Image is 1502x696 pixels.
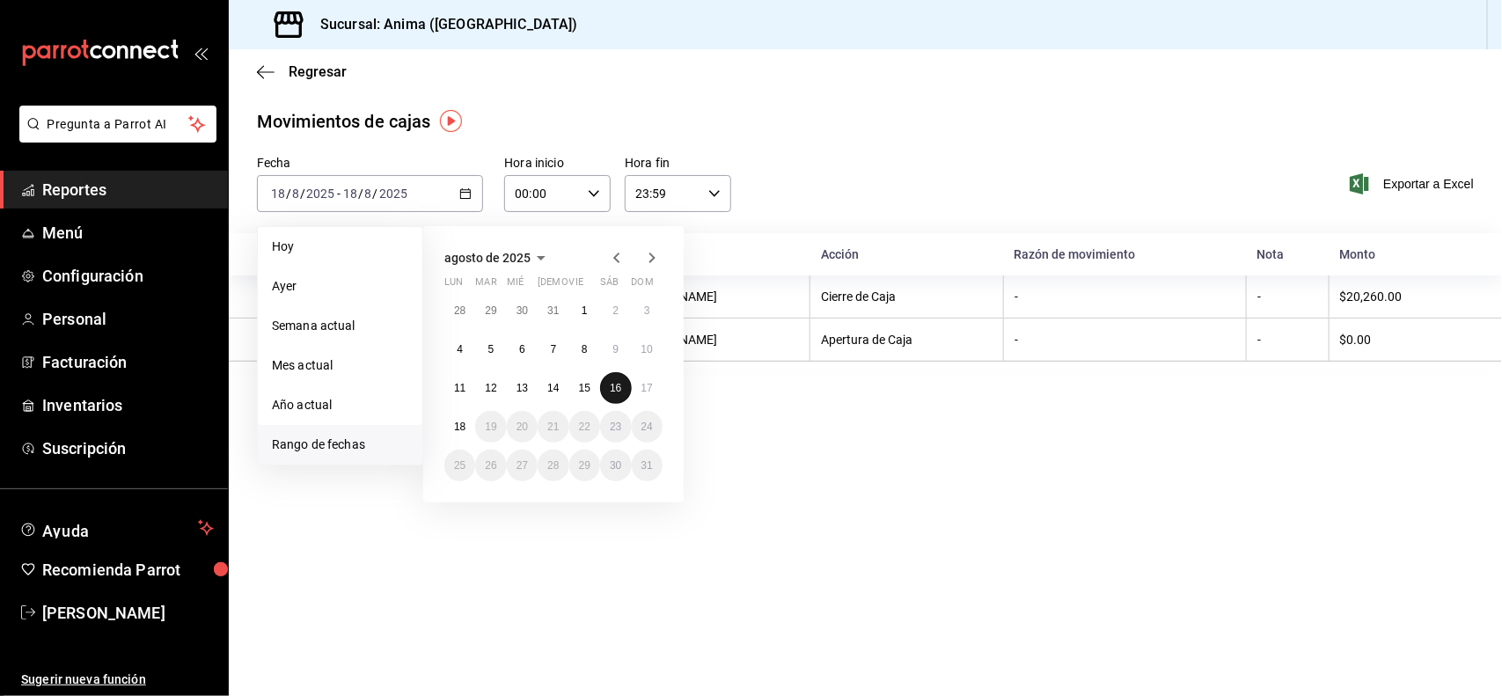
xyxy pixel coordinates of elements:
label: Hora inicio [504,158,611,170]
span: Facturación [42,350,214,374]
abbr: 26 de agosto de 2025 [485,459,496,472]
div: $20,260.00 [1340,289,1474,304]
abbr: 17 de agosto de 2025 [641,382,653,394]
button: agosto de 2025 [444,247,552,268]
button: 30 de agosto de 2025 [600,450,631,481]
abbr: 5 de agosto de 2025 [488,343,495,355]
button: Pregunta a Parrot AI [19,106,216,143]
abbr: miércoles [507,276,524,295]
button: 31 de julio de 2025 [538,295,568,326]
abbr: 29 de julio de 2025 [485,304,496,317]
span: Personal [42,307,214,331]
abbr: 8 de agosto de 2025 [582,343,588,355]
abbr: sábado [600,276,619,295]
button: 26 de agosto de 2025 [475,450,506,481]
span: Recomienda Parrot [42,558,214,582]
div: Movimientos de cajas [257,108,431,135]
span: Mes actual [272,356,408,375]
span: Suscripción [42,436,214,460]
abbr: 31 de julio de 2025 [547,304,559,317]
div: Apertura de Caja [821,333,993,347]
div: - [1015,289,1235,304]
abbr: 1 de agosto de 2025 [582,304,588,317]
abbr: 19 de agosto de 2025 [485,421,496,433]
th: Razón de movimiento [1004,233,1247,275]
abbr: 10 de agosto de 2025 [641,343,653,355]
abbr: jueves [538,276,641,295]
a: Pregunta a Parrot AI [12,128,216,146]
input: -- [364,187,373,201]
button: 8 de agosto de 2025 [569,333,600,365]
button: open_drawer_menu [194,46,208,60]
button: 19 de agosto de 2025 [475,411,506,443]
input: -- [291,187,300,201]
span: Ayer [272,277,408,296]
input: ---- [378,187,408,201]
button: 9 de agosto de 2025 [600,333,631,365]
input: -- [342,187,358,201]
abbr: 28 de agosto de 2025 [547,459,559,472]
button: Regresar [257,63,347,80]
span: [PERSON_NAME] [42,601,214,625]
button: 28 de julio de 2025 [444,295,475,326]
button: Exportar a Excel [1353,173,1474,194]
abbr: martes [475,276,496,295]
abbr: 12 de agosto de 2025 [485,382,496,394]
label: Hora fin [625,158,731,170]
abbr: 13 de agosto de 2025 [517,382,528,394]
button: 22 de agosto de 2025 [569,411,600,443]
button: 20 de agosto de 2025 [507,411,538,443]
abbr: 25 de agosto de 2025 [454,459,465,472]
abbr: 9 de agosto de 2025 [612,343,619,355]
abbr: 28 de julio de 2025 [454,304,465,317]
span: Sugerir nueva función [21,670,214,689]
button: 18 de agosto de 2025 [444,411,475,443]
button: 24 de agosto de 2025 [632,411,663,443]
span: Año actual [272,396,408,414]
button: 30 de julio de 2025 [507,295,538,326]
abbr: 23 de agosto de 2025 [610,421,621,433]
span: / [300,187,305,201]
input: -- [270,187,286,201]
button: 15 de agosto de 2025 [569,372,600,404]
abbr: 7 de agosto de 2025 [551,343,557,355]
img: Tooltip marker [440,110,462,132]
button: 10 de agosto de 2025 [632,333,663,365]
abbr: domingo [632,276,654,295]
div: $0.00 [1340,333,1474,347]
span: Rango de fechas [272,436,408,454]
span: Semana actual [272,317,408,335]
abbr: lunes [444,276,463,295]
button: 7 de agosto de 2025 [538,333,568,365]
div: - [1015,333,1235,347]
button: 31 de agosto de 2025 [632,450,663,481]
button: 28 de agosto de 2025 [538,450,568,481]
abbr: 2 de agosto de 2025 [612,304,619,317]
button: 5 de agosto de 2025 [475,333,506,365]
button: 29 de julio de 2025 [475,295,506,326]
span: Inventarios [42,393,214,417]
th: Nota [1247,233,1330,275]
abbr: 29 de agosto de 2025 [579,459,590,472]
abbr: 31 de agosto de 2025 [641,459,653,472]
span: agosto de 2025 [444,251,531,265]
th: Monto [1329,233,1502,275]
abbr: 30 de julio de 2025 [517,304,528,317]
span: Menú [42,221,214,245]
button: 29 de agosto de 2025 [569,450,600,481]
span: Hoy [272,238,408,256]
button: 21 de agosto de 2025 [538,411,568,443]
span: Configuración [42,264,214,288]
button: 23 de agosto de 2025 [600,411,631,443]
abbr: 24 de agosto de 2025 [641,421,653,433]
span: / [373,187,378,201]
span: Ayuda [42,517,191,538]
label: Fecha [257,158,483,170]
button: 17 de agosto de 2025 [632,372,663,404]
button: 3 de agosto de 2025 [632,295,663,326]
abbr: 14 de agosto de 2025 [547,382,559,394]
span: - [337,187,341,201]
button: 16 de agosto de 2025 [600,372,631,404]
